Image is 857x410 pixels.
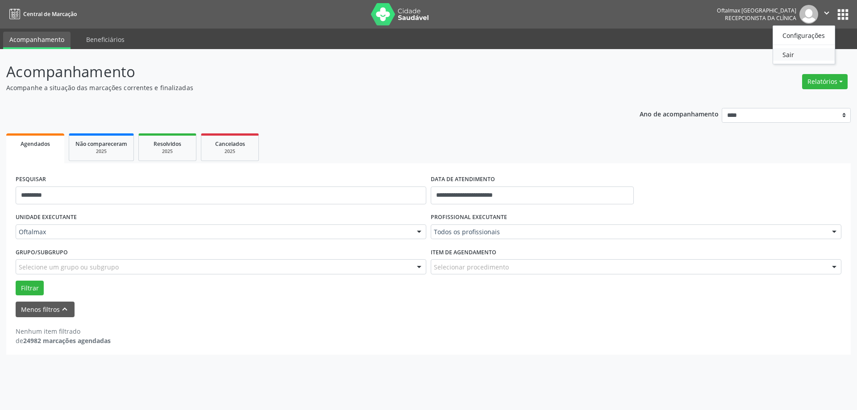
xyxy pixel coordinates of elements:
[717,7,796,14] div: Oftalmax [GEOGRAPHIC_DATA]
[434,228,823,236] span: Todos os profissionais
[6,83,597,92] p: Acompanhe a situação das marcações correntes e finalizadas
[431,173,495,186] label: DATA DE ATENDIMENTO
[16,245,68,259] label: Grupo/Subgrupo
[154,140,181,148] span: Resolvidos
[75,148,127,155] div: 2025
[19,228,408,236] span: Oftalmax
[431,211,507,224] label: PROFISSIONAL EXECUTANTE
[434,262,509,272] span: Selecionar procedimento
[16,327,111,336] div: Nenhum item filtrado
[80,32,131,47] a: Beneficiários
[6,7,77,21] a: Central de Marcação
[16,336,111,345] div: de
[60,304,70,314] i: keyboard_arrow_up
[6,61,597,83] p: Acompanhamento
[145,148,190,155] div: 2025
[773,29,835,41] a: Configurações
[215,140,245,148] span: Cancelados
[3,32,71,49] a: Acompanhamento
[835,7,851,22] button: apps
[725,14,796,22] span: Recepcionista da clínica
[799,5,818,24] img: img
[16,173,46,186] label: PESQUISAR
[21,140,50,148] span: Agendados
[16,302,75,317] button: Menos filtroskeyboard_arrow_up
[19,262,119,272] span: Selecione um grupo ou subgrupo
[818,5,835,24] button: 
[773,48,835,61] a: Sair
[23,336,111,345] strong: 24982 marcações agendadas
[640,108,719,119] p: Ano de acompanhamento
[802,74,848,89] button: Relatórios
[208,148,252,155] div: 2025
[822,8,832,18] i: 
[431,245,496,259] label: Item de agendamento
[75,140,127,148] span: Não compareceram
[773,25,835,64] ul: 
[16,211,77,224] label: UNIDADE EXECUTANTE
[23,10,77,18] span: Central de Marcação
[16,281,44,296] button: Filtrar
